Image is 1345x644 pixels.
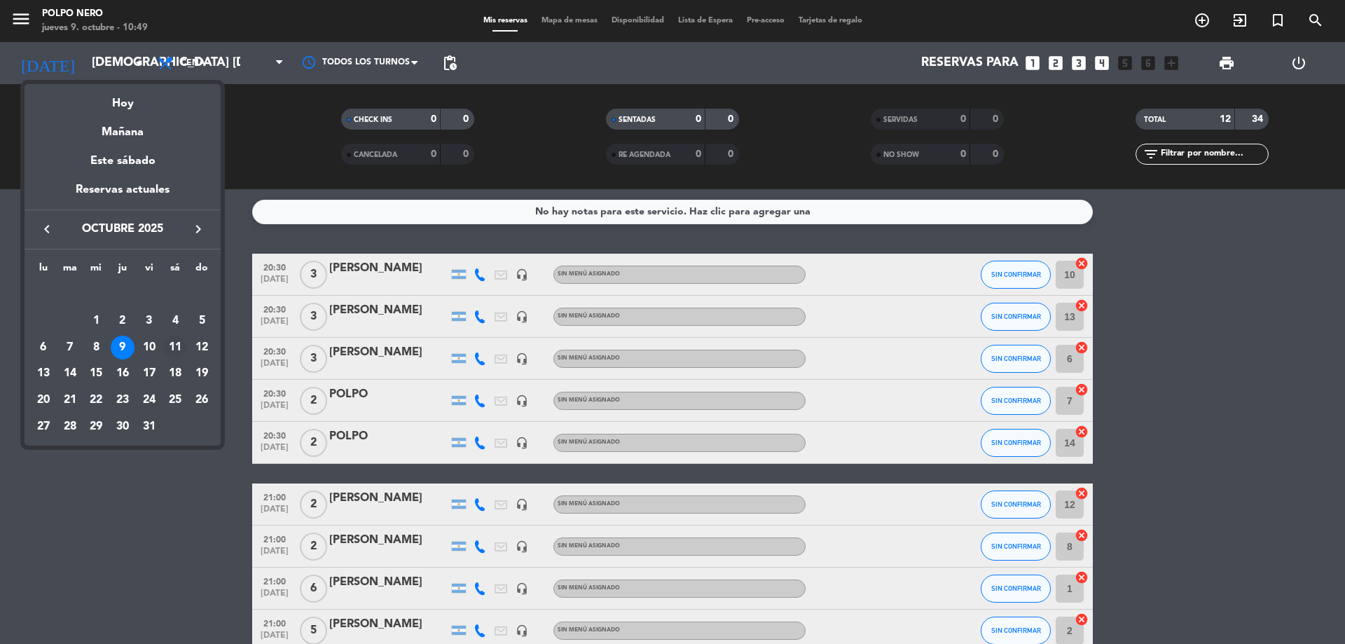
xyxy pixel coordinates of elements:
td: 31 de octubre de 2025 [136,413,163,440]
th: domingo [188,260,215,282]
div: 22 [84,388,108,412]
div: 7 [58,336,82,359]
td: 17 de octubre de 2025 [136,360,163,387]
th: viernes [136,260,163,282]
div: Mañana [25,113,221,142]
td: 7 de octubre de 2025 [57,334,83,361]
div: 28 [58,415,82,439]
th: martes [57,260,83,282]
i: keyboard_arrow_right [190,221,207,238]
th: miércoles [83,260,109,282]
div: 1 [84,309,108,333]
th: sábado [163,260,189,282]
div: 15 [84,362,108,385]
td: 26 de octubre de 2025 [188,387,215,413]
button: keyboard_arrow_left [34,220,60,238]
td: 19 de octubre de 2025 [188,360,215,387]
span: octubre 2025 [60,220,186,238]
div: 24 [137,388,161,412]
td: 25 de octubre de 2025 [163,387,189,413]
td: 8 de octubre de 2025 [83,334,109,361]
div: 19 [190,362,214,385]
td: 21 de octubre de 2025 [57,387,83,413]
th: jueves [109,260,136,282]
div: 23 [111,388,134,412]
td: 11 de octubre de 2025 [163,334,189,361]
td: 15 de octubre de 2025 [83,360,109,387]
div: 3 [137,309,161,333]
td: 22 de octubre de 2025 [83,387,109,413]
td: OCT. [30,281,215,308]
div: 2 [111,309,134,333]
i: keyboard_arrow_left [39,221,55,238]
td: 27 de octubre de 2025 [30,413,57,440]
div: 5 [190,309,214,333]
div: 14 [58,362,82,385]
td: 30 de octubre de 2025 [109,413,136,440]
td: 24 de octubre de 2025 [136,387,163,413]
td: 1 de octubre de 2025 [83,308,109,334]
td: 13 de octubre de 2025 [30,360,57,387]
td: 16 de octubre de 2025 [109,360,136,387]
div: 17 [137,362,161,385]
td: 6 de octubre de 2025 [30,334,57,361]
div: 25 [163,388,187,412]
div: 29 [84,415,108,439]
td: 28 de octubre de 2025 [57,413,83,440]
div: Reservas actuales [25,181,221,210]
div: 27 [32,415,55,439]
td: 14 de octubre de 2025 [57,360,83,387]
div: 16 [111,362,134,385]
td: 18 de octubre de 2025 [163,360,189,387]
td: 2 de octubre de 2025 [109,308,136,334]
td: 23 de octubre de 2025 [109,387,136,413]
div: 30 [111,415,134,439]
div: 12 [190,336,214,359]
div: Este sábado [25,142,221,181]
div: 13 [32,362,55,385]
div: 6 [32,336,55,359]
button: keyboard_arrow_right [186,220,211,238]
div: Hoy [25,84,221,113]
div: 31 [137,415,161,439]
td: 5 de octubre de 2025 [188,308,215,334]
div: 18 [163,362,187,385]
td: 9 de octubre de 2025 [109,334,136,361]
td: 20 de octubre de 2025 [30,387,57,413]
div: 26 [190,388,214,412]
th: lunes [30,260,57,282]
td: 12 de octubre de 2025 [188,334,215,361]
td: 4 de octubre de 2025 [163,308,189,334]
div: 20 [32,388,55,412]
div: 10 [137,336,161,359]
td: 10 de octubre de 2025 [136,334,163,361]
div: 11 [163,336,187,359]
td: 29 de octubre de 2025 [83,413,109,440]
div: 8 [84,336,108,359]
td: 3 de octubre de 2025 [136,308,163,334]
div: 9 [111,336,134,359]
div: 4 [163,309,187,333]
div: 21 [58,388,82,412]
